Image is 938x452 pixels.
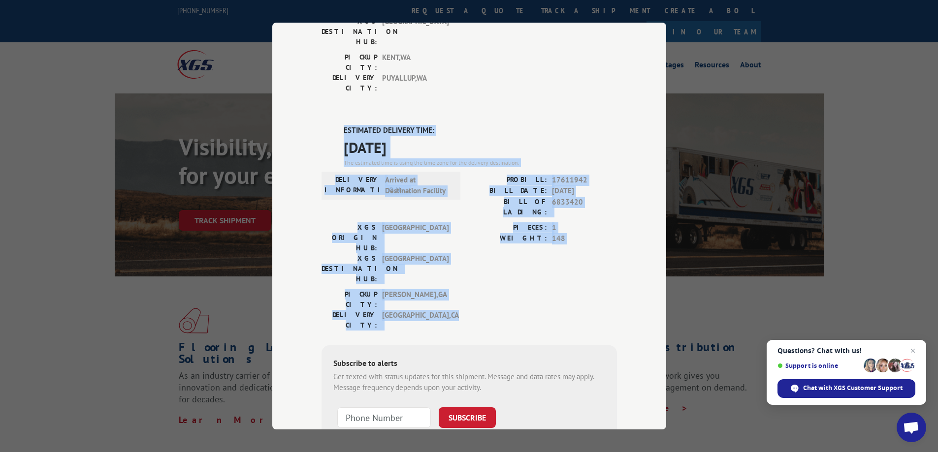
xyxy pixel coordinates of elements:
span: [GEOGRAPHIC_DATA] [382,222,449,253]
div: Subscribe to alerts [333,357,605,371]
label: WEIGHT: [469,233,547,244]
div: The estimated time is using the time zone for the delivery destination. [344,158,617,167]
label: XGS DESTINATION HUB: [322,253,377,284]
button: SUBSCRIBE [439,407,496,428]
span: [DATE] [552,185,617,197]
span: 148 [552,233,617,244]
label: PICKUP CITY: [322,52,377,73]
span: PUYALLUP , WA [382,73,449,93]
label: XGS DESTINATION HUB: [322,16,377,47]
label: ESTIMATED DELIVERY TIME: [344,125,617,136]
span: 17611942 [552,175,617,186]
label: BILL DATE: [469,185,547,197]
div: Open chat [897,413,926,442]
span: Close chat [907,345,919,357]
span: Arrived at Destination Facility [385,175,452,197]
span: KENT , WA [382,52,449,73]
label: DELIVERY INFORMATION: [324,175,380,197]
div: Get texted with status updates for this shipment. Message and data rates may apply. Message frequ... [333,371,605,393]
div: Chat with XGS Customer Support [777,379,915,398]
label: PIECES: [469,222,547,234]
label: DELIVERY CITY: [322,73,377,93]
span: Questions? Chat with us! [777,347,915,355]
label: PROBILL: [469,175,547,186]
span: Chat with XGS Customer Support [803,384,903,392]
span: 6833420 [552,197,617,217]
span: [DATE] [344,136,617,158]
span: [GEOGRAPHIC_DATA] [382,253,449,284]
label: PICKUP CITY: [322,289,377,310]
span: [GEOGRAPHIC_DATA] , CA [382,310,449,331]
input: Phone Number [337,407,431,428]
span: [PERSON_NAME] , GA [382,289,449,310]
label: XGS ORIGIN HUB: [322,222,377,253]
label: DELIVERY CITY: [322,310,377,331]
span: Support is online [777,362,860,369]
label: BILL OF LADING: [469,197,547,217]
span: 1 [552,222,617,234]
span: [GEOGRAPHIC_DATA] [382,16,449,47]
